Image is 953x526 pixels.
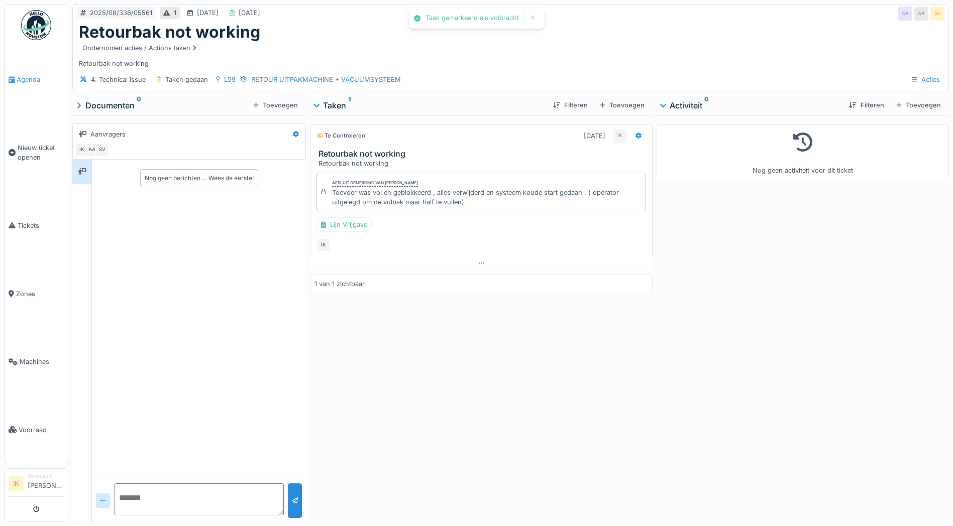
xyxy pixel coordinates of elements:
[704,99,709,111] sup: 0
[76,99,249,111] div: Documenten
[9,473,64,497] a: IK Technicus[PERSON_NAME]
[20,357,64,366] span: Machines
[19,425,64,435] span: Voorraad
[316,238,331,252] div: IK
[197,8,219,18] div: [DATE]
[79,23,260,42] h1: Retourbak not working
[79,42,942,68] div: Retourbak not working
[239,8,260,18] div: [DATE]
[174,8,176,18] div: 1
[137,99,141,111] sup: 0
[251,75,401,84] div: RETOUR UITPAKMACHINE + VACUUMSYSTEEM
[845,98,888,112] div: Filteren
[332,180,418,187] div: Afsluit opmerking van [PERSON_NAME]
[596,98,649,112] div: Toevoegen
[314,279,365,289] div: 1 van 1 zichtbaar
[426,14,519,23] div: Taak gemarkeerd als volbracht
[28,473,64,480] div: Technicus
[16,289,64,299] span: Zones
[661,99,841,111] div: Activiteit
[930,7,944,21] div: SV
[82,43,200,53] div: Ondernomen acties / Actions taken .
[21,10,51,40] img: Badge_color-CXgf-gQk.svg
[5,192,68,260] a: Tickets
[348,99,351,111] sup: 1
[9,476,24,491] li: IK
[5,259,68,328] a: Zones
[914,7,928,21] div: AA
[5,396,68,464] a: Voorraad
[18,221,64,230] span: Tickets
[17,75,64,84] span: Agenda
[90,8,152,18] div: 2025/08/336/05561
[892,98,945,112] div: Toevoegen
[95,143,109,157] div: SV
[319,159,648,168] div: Retourbak not working
[549,98,592,112] div: Filteren
[249,98,302,112] div: Toevoegen
[314,99,545,111] div: Taken
[91,75,146,84] div: 4. Technical issue
[898,7,912,21] div: AA
[5,114,68,192] a: Nieuw ticket openen
[90,129,126,139] div: Aanvragers
[85,143,99,157] div: AA
[5,328,68,396] a: Machines
[75,143,89,157] div: IK
[316,131,365,140] div: Te controleren
[319,149,648,159] h3: Retourbak not working
[224,75,236,84] div: L59
[18,143,64,162] span: Nieuw ticket openen
[613,129,627,143] div: IK
[663,128,942,175] div: Nog geen activiteit voor dit ticket
[907,72,944,87] div: Acties
[332,188,642,207] div: Toevoer was vol en geblokkeerd , alles verwijderd en systeem koude start gedaan . ( operator uitg...
[584,131,605,141] div: [DATE]
[5,46,68,114] a: Agenda
[316,217,372,232] div: Lijn Vrijgave
[165,75,208,84] div: Taken gedaan
[28,473,64,494] li: [PERSON_NAME]
[145,174,254,183] div: Nog geen berichten … Wees de eerste!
